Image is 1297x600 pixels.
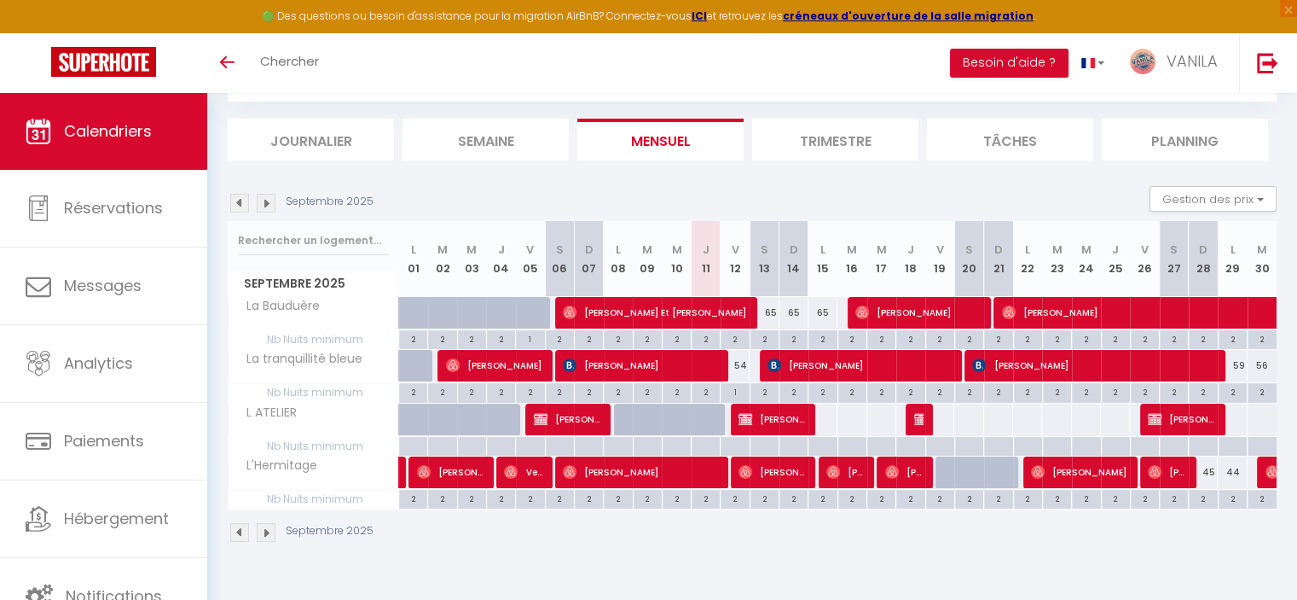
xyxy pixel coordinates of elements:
abbr: J [1112,242,1119,258]
div: 56 [1248,350,1277,382]
abbr: S [965,242,973,258]
div: 2 [1219,330,1247,347]
div: 2 [516,490,544,506]
abbr: S [1170,242,1178,258]
abbr: D [585,242,593,258]
div: 2 [546,383,574,399]
div: 2 [1131,330,1159,347]
div: 2 [1248,330,1277,347]
div: 2 [1160,490,1188,506]
div: 2 [750,330,779,347]
span: [PERSON_NAME] [972,349,1213,382]
th: 11 [692,221,721,297]
span: [PERSON_NAME] [826,456,865,488]
th: 17 [867,221,896,297]
th: 08 [604,221,633,297]
div: 2 [1160,330,1188,347]
th: 10 [662,221,691,297]
img: ... [1130,49,1155,74]
div: 2 [1102,330,1130,347]
div: 2 [1072,330,1100,347]
div: 2 [458,330,486,347]
a: Chercher [247,33,332,93]
div: 2 [926,383,954,399]
div: 2 [896,383,924,399]
div: 2 [838,383,866,399]
th: 30 [1248,221,1277,297]
div: 2 [634,490,662,506]
abbr: M [671,242,681,258]
li: Journalier [228,119,394,160]
div: 2 [1189,490,1217,506]
abbr: J [703,242,709,258]
abbr: V [732,242,739,258]
div: 2 [1072,383,1100,399]
span: L'Hermitage [231,457,321,475]
div: 2 [516,383,544,399]
div: 2 [399,490,427,506]
span: [PERSON_NAME] [738,456,806,488]
abbr: V [526,242,534,258]
abbr: M [1081,242,1091,258]
abbr: M [847,242,857,258]
span: Nb Nuits minimum [229,437,398,456]
th: 22 [1013,221,1042,297]
div: 2 [575,383,603,399]
th: 05 [516,221,545,297]
th: 16 [837,221,866,297]
div: 2 [1248,383,1277,399]
span: [PERSON_NAME] [446,349,542,382]
div: 2 [663,383,691,399]
div: 2 [399,330,427,347]
div: 2 [838,330,866,347]
div: 2 [458,490,486,506]
span: Analytics [64,352,133,374]
div: 2 [808,490,837,506]
div: 2 [604,383,632,399]
span: [PERSON_NAME] [855,296,981,329]
div: 2 [546,330,574,347]
a: créneaux d'ouverture de la salle migration [783,9,1034,23]
th: 25 [1101,221,1130,297]
span: Nb Nuits minimum [229,490,398,509]
div: 2 [399,383,427,399]
div: 2 [1014,490,1042,506]
div: 2 [1131,490,1159,506]
span: [PERSON_NAME] [534,403,601,435]
div: 2 [779,330,808,347]
div: 2 [955,490,983,506]
button: Ouvrir le widget de chat LiveChat [14,7,65,58]
div: 65 [808,297,837,329]
div: 2 [1014,383,1042,399]
div: 2 [1189,383,1217,399]
img: Super Booking [51,47,156,77]
abbr: L [1025,242,1030,258]
abbr: L [616,242,621,258]
span: Nb Nuits minimum [229,330,398,349]
abbr: M [466,242,477,258]
div: 2 [750,490,779,506]
div: 2 [1219,383,1247,399]
div: 2 [1219,490,1247,506]
div: 2 [546,490,574,506]
div: 2 [721,490,749,506]
div: 65 [779,297,808,329]
th: 07 [574,221,603,297]
span: La tranquillité bleue [231,350,367,369]
div: 2 [984,330,1012,347]
div: 2 [896,330,924,347]
li: Planning [1102,119,1268,160]
input: Rechercher un logement... [238,225,389,256]
div: 2 [955,383,983,399]
th: 23 [1042,221,1071,297]
span: [PERSON_NAME] Et [PERSON_NAME] [563,296,746,329]
span: Paiements [64,430,144,451]
div: 2 [487,490,515,506]
div: 2 [896,490,924,506]
div: 2 [926,490,954,506]
div: 2 [955,330,983,347]
span: [PERSON_NAME] [1031,456,1127,488]
div: 2 [1189,330,1217,347]
abbr: M [877,242,887,258]
span: Chercher [260,52,319,70]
